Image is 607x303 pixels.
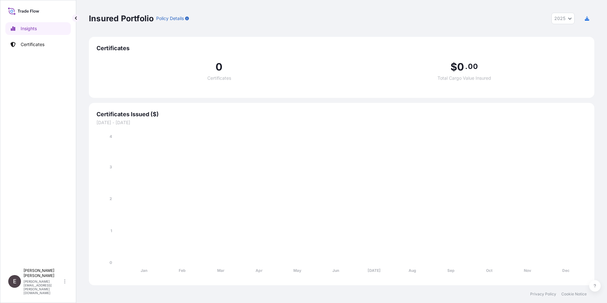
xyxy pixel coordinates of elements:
[561,292,587,297] a: Cookie Notice
[110,165,112,169] tspan: 3
[110,196,112,201] tspan: 2
[530,292,556,297] a: Privacy Policy
[110,228,112,233] tspan: 1
[409,268,416,273] tspan: Aug
[562,268,570,273] tspan: Dec
[437,76,491,80] span: Total Cargo Value Insured
[207,76,231,80] span: Certificates
[21,25,37,32] p: Insights
[486,268,493,273] tspan: Oct
[23,268,63,278] p: [PERSON_NAME] [PERSON_NAME]
[216,62,223,72] span: 0
[141,268,147,273] tspan: Jan
[110,134,112,139] tspan: 4
[89,13,154,24] p: Insured Portfolio
[256,268,263,273] tspan: Apr
[5,22,71,35] a: Insights
[217,268,224,273] tspan: Mar
[468,64,477,69] span: 00
[450,62,457,72] span: $
[5,38,71,51] a: Certificates
[293,268,302,273] tspan: May
[447,268,455,273] tspan: Sep
[554,15,565,22] span: 2025
[179,268,186,273] tspan: Feb
[23,279,63,295] p: [PERSON_NAME][EMAIL_ADDRESS][PERSON_NAME][DOMAIN_NAME]
[21,41,44,48] p: Certificates
[524,268,531,273] tspan: Nov
[110,260,112,265] tspan: 0
[97,44,587,52] span: Certificates
[97,119,587,126] span: [DATE] - [DATE]
[551,13,575,24] button: Year Selector
[457,62,464,72] span: 0
[368,268,381,273] tspan: [DATE]
[332,268,339,273] tspan: Jun
[97,111,587,118] span: Certificates Issued ($)
[465,64,467,69] span: .
[156,15,184,22] p: Policy Details
[13,278,17,285] span: E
